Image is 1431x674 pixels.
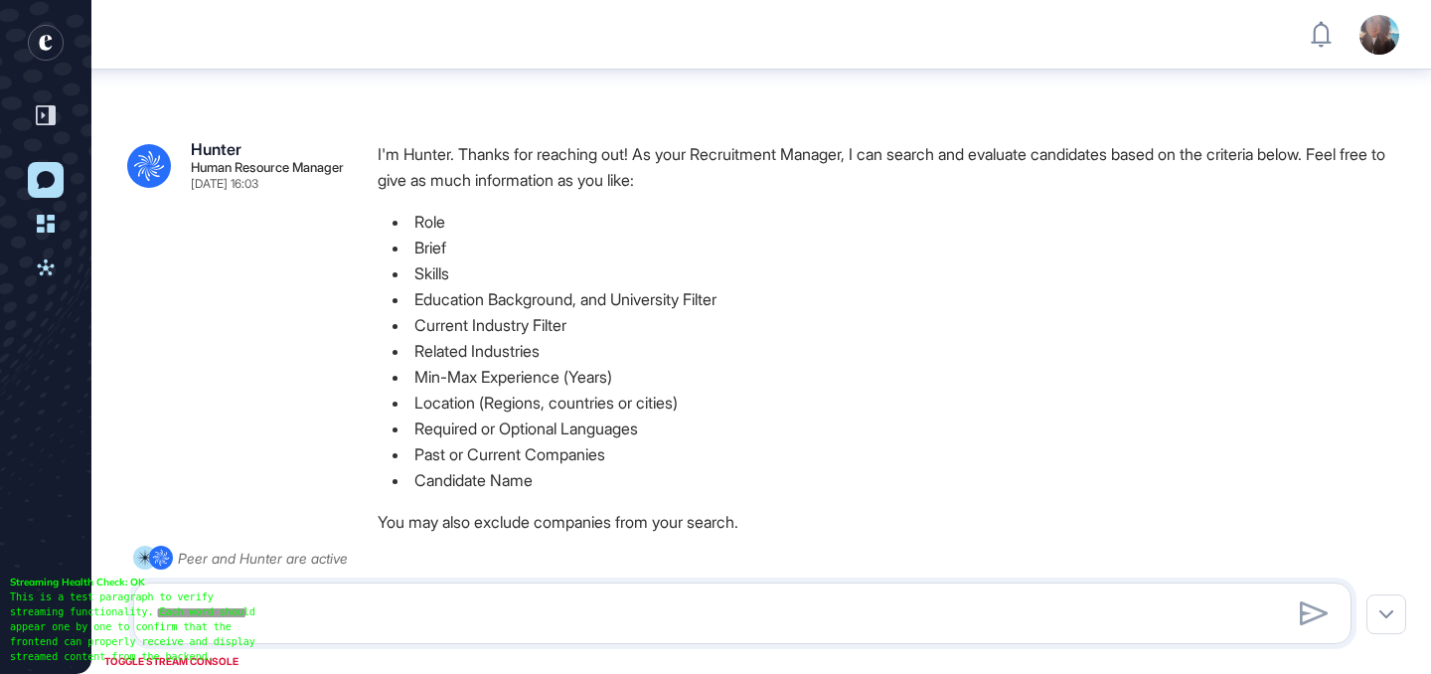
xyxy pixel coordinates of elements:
[378,509,1411,535] p: You may also exclude companies from your search.
[1359,15,1399,55] img: user-avatar
[378,141,1411,193] p: I'm Hunter. Thanks for reaching out! As your Recruitment Manager, I can search and evaluate candi...
[178,546,348,571] div: Peer and Hunter are active
[28,25,64,61] div: entrapeer-logo
[378,286,1411,312] li: Education Background, and University Filter
[378,312,1411,338] li: Current Industry Filter
[378,209,1411,235] li: Role
[378,235,1411,260] li: Brief
[378,390,1411,416] li: Location (Regions, countries or cities)
[378,364,1411,390] li: Min-Max Experience (Years)
[191,141,241,157] div: Hunter
[378,467,1411,493] li: Candidate Name
[191,178,258,190] div: [DATE] 16:03
[99,649,243,674] div: TOGGLE STREAM CONSOLE
[378,441,1411,467] li: Past or Current Companies
[191,161,344,174] div: Human Resource Manager
[378,260,1411,286] li: Skills
[378,338,1411,364] li: Related Industries
[378,416,1411,441] li: Required or Optional Languages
